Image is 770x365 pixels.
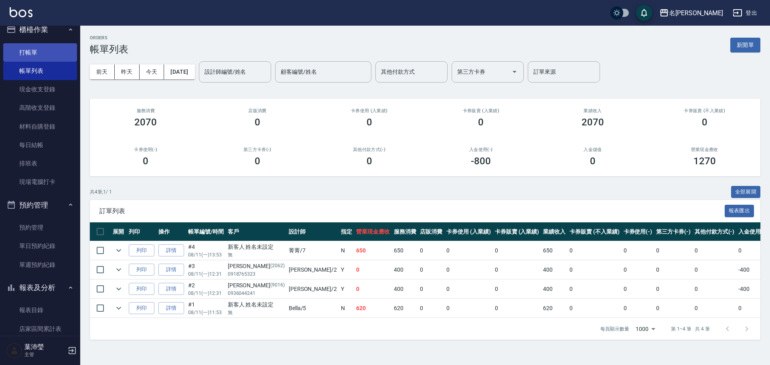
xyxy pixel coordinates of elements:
[669,8,723,18] div: 名[PERSON_NAME]
[671,325,710,333] p: 第 1–4 筆 共 4 筆
[702,117,707,128] h3: 0
[90,35,128,40] h2: ORDERS
[656,5,726,21] button: 名[PERSON_NAME]
[228,262,285,270] div: [PERSON_NAME]
[3,43,77,62] a: 打帳單
[3,19,77,40] button: 櫃檯作業
[622,222,654,241] th: 卡券使用(-)
[113,283,125,295] button: expand row
[228,270,285,278] p: 0918765323
[725,205,754,217] button: 報表匯出
[547,108,639,113] h2: 業績收入
[632,318,658,340] div: 1000
[392,222,418,241] th: 服務消費
[418,222,444,241] th: 店販消費
[3,256,77,274] a: 單週預約紀錄
[287,260,339,279] td: [PERSON_NAME] /2
[731,186,761,198] button: 全部展開
[736,241,769,260] td: 0
[90,44,128,55] h3: 帳單列表
[392,299,418,318] td: 620
[418,241,444,260] td: 0
[693,222,737,241] th: 其他付款方式(-)
[622,280,654,298] td: 0
[444,280,493,298] td: 0
[493,222,541,241] th: 卡券販賣 (入業績)
[270,281,285,290] p: (9016)
[134,117,157,128] h3: 2070
[541,222,567,241] th: 業績收入
[99,108,192,113] h3: 服務消費
[113,244,125,256] button: expand row
[158,244,184,257] a: 詳情
[730,38,760,52] button: 新開單
[567,280,621,298] td: 0
[622,260,654,279] td: 0
[228,243,285,251] div: 新客人 姓名未設定
[541,260,567,279] td: 400
[567,260,621,279] td: 0
[600,325,629,333] p: 每頁顯示數量
[129,244,154,257] button: 列印
[3,154,77,173] a: 排班表
[186,299,226,318] td: #1
[127,222,156,241] th: 列印
[435,108,527,113] h2: 卡券販賣 (入業績)
[418,280,444,298] td: 0
[478,117,484,128] h3: 0
[3,277,77,298] button: 報表及分析
[367,155,372,167] h3: 0
[164,65,195,79] button: [DATE]
[693,155,716,167] h3: 1270
[3,117,77,136] a: 材料自購登錄
[228,281,285,290] div: [PERSON_NAME]
[188,251,224,258] p: 08/11 (一) 13:53
[99,207,725,215] span: 訂單列表
[158,283,184,295] a: 詳情
[111,222,127,241] th: 展開
[693,299,737,318] td: 0
[3,301,77,319] a: 報表目錄
[186,222,226,241] th: 帳單編號/時間
[24,343,65,351] h5: 葉沛瑩
[226,222,287,241] th: 客戶
[24,351,65,358] p: 主管
[658,108,751,113] h2: 卡券販賣 (不入業績)
[444,241,493,260] td: 0
[354,222,392,241] th: 營業現金應收
[622,299,654,318] td: 0
[113,302,125,314] button: expand row
[287,280,339,298] td: [PERSON_NAME] /2
[567,241,621,260] td: 0
[654,280,693,298] td: 0
[188,290,224,297] p: 08/11 (一) 12:31
[129,283,154,295] button: 列印
[140,65,164,79] button: 今天
[730,41,760,48] a: 新開單
[444,299,493,318] td: 0
[186,241,226,260] td: #4
[354,241,392,260] td: 650
[99,147,192,152] h2: 卡券使用(-)
[354,299,392,318] td: 620
[10,7,32,17] img: Logo
[3,136,77,154] a: 每日結帳
[255,155,260,167] h3: 0
[736,299,769,318] td: 0
[3,320,77,338] a: 店家區間累計表
[736,260,769,279] td: -400
[354,260,392,279] td: 0
[541,299,567,318] td: 620
[582,117,604,128] h3: 2070
[541,241,567,260] td: 650
[654,260,693,279] td: 0
[115,65,140,79] button: 昨天
[693,260,737,279] td: 0
[339,222,354,241] th: 指定
[158,264,184,276] a: 詳情
[156,222,186,241] th: 操作
[654,222,693,241] th: 第三方卡券(-)
[508,65,521,78] button: Open
[471,155,491,167] h3: -800
[339,280,354,298] td: Y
